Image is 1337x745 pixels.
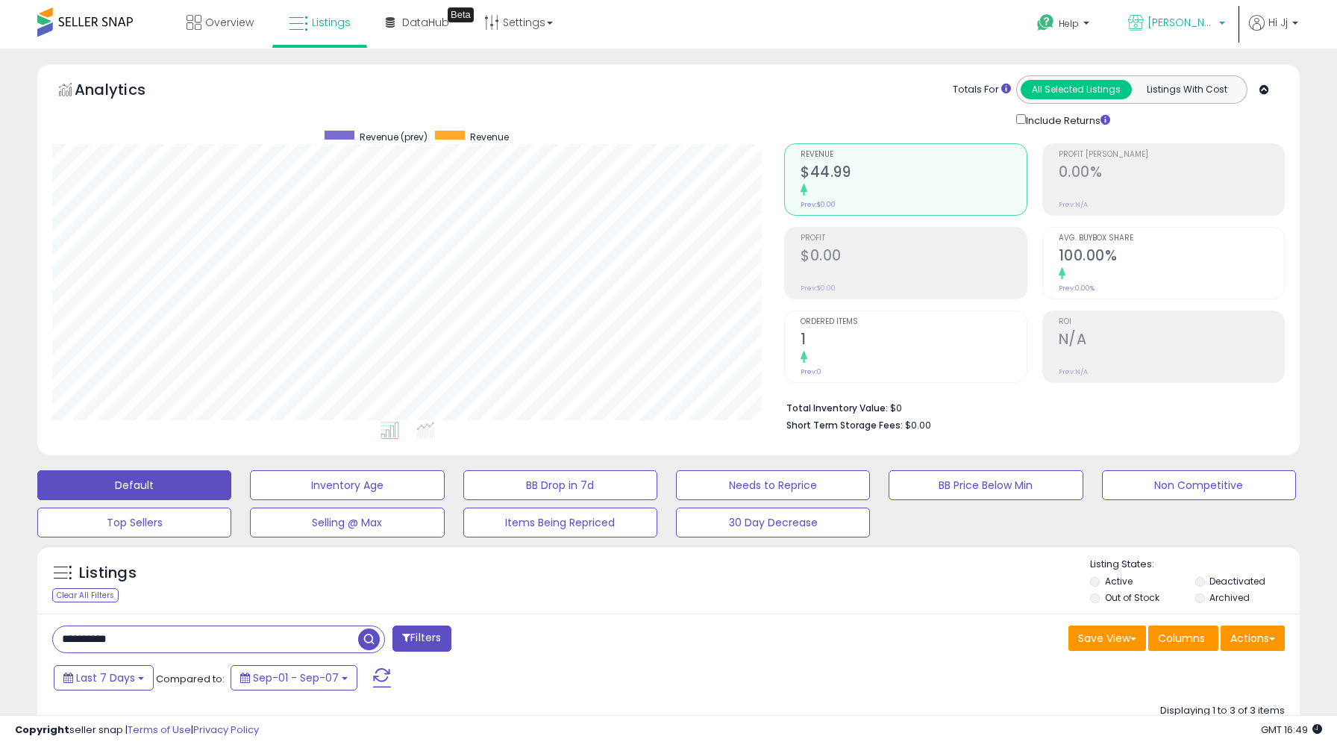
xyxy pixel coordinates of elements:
[448,7,474,22] div: Tooltip anchor
[1209,591,1250,604] label: Archived
[1059,234,1284,243] span: Avg. Buybox Share
[52,588,119,602] div: Clear All Filters
[470,131,509,143] span: Revenue
[1025,2,1104,49] a: Help
[1105,591,1159,604] label: Out of Stock
[1068,626,1146,651] button: Save View
[1059,367,1088,376] small: Prev: N/A
[1105,575,1133,587] label: Active
[1059,163,1284,184] h2: 0.00%
[801,200,836,209] small: Prev: $0.00
[37,470,231,500] button: Default
[1147,15,1215,30] span: [PERSON_NAME]'s Movies
[312,15,351,30] span: Listings
[1261,723,1322,737] span: 2025-09-15 16:49 GMT
[1059,247,1284,267] h2: 100.00%
[37,508,231,537] button: Top Sellers
[79,563,137,584] h5: Listings
[205,15,254,30] span: Overview
[128,723,191,737] a: Terms of Use
[1059,151,1284,159] span: Profit [PERSON_NAME]
[1148,626,1218,651] button: Columns
[193,723,259,737] a: Privacy Policy
[1160,704,1285,718] div: Displaying 1 to 3 of 3 items
[801,247,1026,267] h2: $0.00
[1249,15,1298,49] a: Hi Jj
[905,418,931,432] span: $0.00
[1059,331,1284,351] h2: N/A
[801,234,1026,243] span: Profit
[676,470,870,500] button: Needs to Reprice
[54,665,154,691] button: Last 7 Days
[15,723,69,737] strong: Copyright
[889,470,1083,500] button: BB Price Below Min
[76,670,135,685] span: Last 7 Days
[1059,318,1284,326] span: ROI
[1090,558,1300,572] p: Listing States:
[463,508,657,537] button: Items Being Repriced
[786,398,1274,416] li: $0
[801,331,1026,351] h2: 1
[1005,111,1128,128] div: Include Returns
[953,83,1011,97] div: Totals For
[250,470,444,500] button: Inventory Age
[1059,200,1088,209] small: Prev: N/A
[253,670,339,685] span: Sep-01 - Sep-07
[402,15,449,30] span: DataHub
[1036,13,1055,32] i: Get Help
[1102,470,1296,500] button: Non Competitive
[1209,575,1265,587] label: Deactivated
[801,163,1026,184] h2: $44.99
[231,665,357,691] button: Sep-01 - Sep-07
[15,723,259,738] div: seller snap | |
[801,151,1026,159] span: Revenue
[801,318,1026,326] span: Ordered Items
[786,402,888,414] b: Total Inventory Value:
[1221,626,1285,651] button: Actions
[463,470,657,500] button: BB Drop in 7d
[1059,284,1095,293] small: Prev: 0.00%
[1021,80,1132,99] button: All Selected Listings
[156,672,225,686] span: Compared to:
[360,131,428,143] span: Revenue (prev)
[250,508,444,537] button: Selling @ Max
[801,367,821,376] small: Prev: 0
[75,79,175,104] h5: Analytics
[801,284,836,293] small: Prev: $0.00
[1268,15,1288,30] span: Hi Jj
[1131,80,1242,99] button: Listings With Cost
[676,508,870,537] button: 30 Day Decrease
[786,419,903,431] b: Short Term Storage Fees:
[1059,17,1079,30] span: Help
[1158,631,1205,646] span: Columns
[392,626,451,652] button: Filters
